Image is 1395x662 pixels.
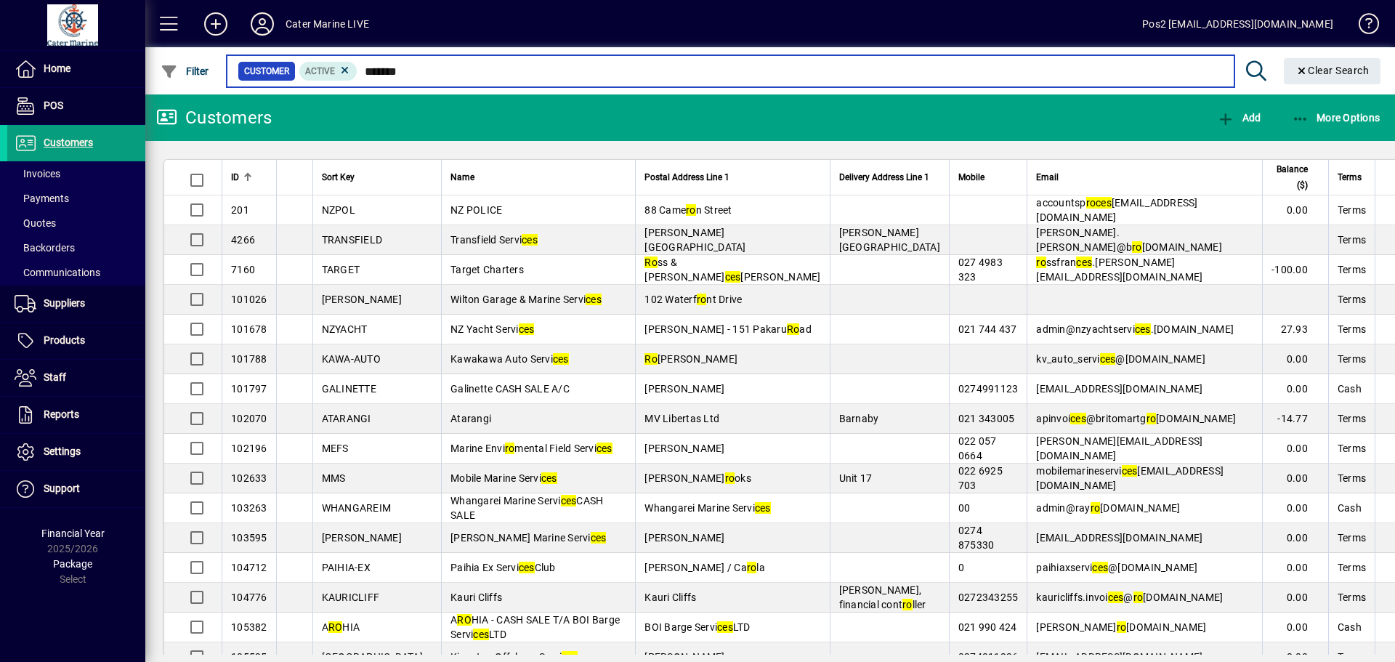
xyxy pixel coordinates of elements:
span: Suppliers [44,297,85,309]
div: Balance ($) [1271,161,1321,193]
span: BOI Barge Servi LTD [644,621,750,633]
a: Backorders [7,235,145,260]
span: [PERSON_NAME].[PERSON_NAME]@b [DOMAIN_NAME] [1036,227,1222,253]
span: A HIA [322,621,360,633]
span: Unit 17 [839,472,873,484]
span: [EMAIL_ADDRESS][DOMAIN_NAME] [1036,383,1202,395]
span: 021 343005 [958,413,1015,424]
span: POS [44,100,63,111]
div: Customers [156,106,272,129]
span: 021 990 424 [958,621,1017,633]
span: Filter [161,65,209,77]
span: Home [44,62,70,74]
em: ces [1122,465,1138,477]
a: Knowledge Base [1348,3,1377,50]
em: ro [902,599,913,610]
span: 027 4983 323 [958,257,1003,283]
em: ces [519,562,535,573]
span: Terms [1338,262,1366,277]
span: Email [1036,169,1059,185]
span: Settings [44,445,81,457]
span: KAWA-AUTO [322,353,381,365]
button: Add [193,11,239,37]
span: 0274 875330 [958,525,995,551]
em: ro [747,562,757,573]
span: [PERSON_NAME] [DOMAIN_NAME] [1036,621,1206,633]
td: 0.00 [1262,374,1328,404]
span: 88 Came n Street [644,204,732,216]
button: Profile [239,11,286,37]
em: ces [522,234,538,246]
span: 021 744 437 [958,323,1017,335]
em: ces [1070,413,1086,424]
em: ro [1091,502,1101,514]
span: [PERSON_NAME] [644,383,724,395]
span: ssfran .[PERSON_NAME][EMAIL_ADDRESS][DOMAIN_NAME] [1036,257,1202,283]
span: 7160 [231,264,255,275]
button: Filter [157,58,213,84]
div: ID [231,169,267,185]
span: Clear Search [1295,65,1370,76]
span: Terms [1338,292,1366,307]
em: RO [457,614,472,626]
span: 101026 [231,294,267,305]
em: RO [328,621,343,633]
td: 0.00 [1262,583,1328,613]
em: ro [725,472,735,484]
span: Active [305,66,335,76]
em: ro [697,294,707,305]
span: Financial Year [41,528,105,539]
span: Quotes [15,217,56,229]
span: 104712 [231,562,267,573]
a: Communications [7,260,145,285]
span: TRANSFIELD [322,234,383,246]
span: Postal Address Line 1 [644,169,729,185]
span: 4266 [231,234,255,246]
span: ID [231,169,239,185]
span: paihiaxservi @[DOMAIN_NAME] [1036,562,1197,573]
span: Galinette CASH SALE A/C [450,383,570,395]
em: ro [1117,621,1127,633]
span: Terms [1338,203,1366,217]
span: Terms [1338,530,1366,545]
a: Suppliers [7,286,145,322]
em: ces [591,532,607,544]
span: Cash [1338,382,1362,396]
span: TARGET [322,264,360,275]
span: WHANGAREIM [322,502,392,514]
span: [PERSON_NAME] [644,443,724,454]
span: MMS [322,472,346,484]
span: Mobile [958,169,984,185]
td: 0.00 [1262,523,1328,553]
span: Terms [1338,233,1366,247]
td: 0.00 [1262,195,1328,225]
span: [PERSON_NAME][GEOGRAPHIC_DATA] [839,227,940,253]
span: Terms [1338,590,1366,605]
span: Marine Envi mental Field Servi [450,443,612,454]
span: [PERSON_NAME] Marine Servi [450,532,606,544]
span: ss & [PERSON_NAME] [PERSON_NAME] [644,257,820,283]
div: Name [450,169,626,185]
span: [EMAIL_ADDRESS][DOMAIN_NAME] [1036,532,1202,544]
span: 101678 [231,323,267,335]
span: [PERSON_NAME][GEOGRAPHIC_DATA] [644,227,745,253]
span: kv_auto_servi @[DOMAIN_NAME] [1036,353,1205,365]
span: kauricliffs.invoi @ [DOMAIN_NAME] [1036,592,1223,603]
span: [PERSON_NAME] oks [644,472,751,484]
span: 022 057 0664 [958,435,997,461]
span: Products [44,334,85,346]
span: Transfield Servi [450,234,538,246]
span: 104776 [231,592,267,603]
span: [PERSON_NAME] / Ca la [644,562,765,573]
span: NZYACHT [322,323,368,335]
a: Support [7,471,145,507]
em: ro [1132,241,1142,253]
span: 105382 [231,621,267,633]
span: 102633 [231,472,267,484]
span: Whangarei Marine Servi CASH SALE [450,495,603,521]
mat-chip: Activation Status: Active [299,62,357,81]
em: ces [1076,257,1092,268]
span: Name [450,169,474,185]
a: Invoices [7,161,145,186]
span: MV Libertas Ltd [644,413,719,424]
